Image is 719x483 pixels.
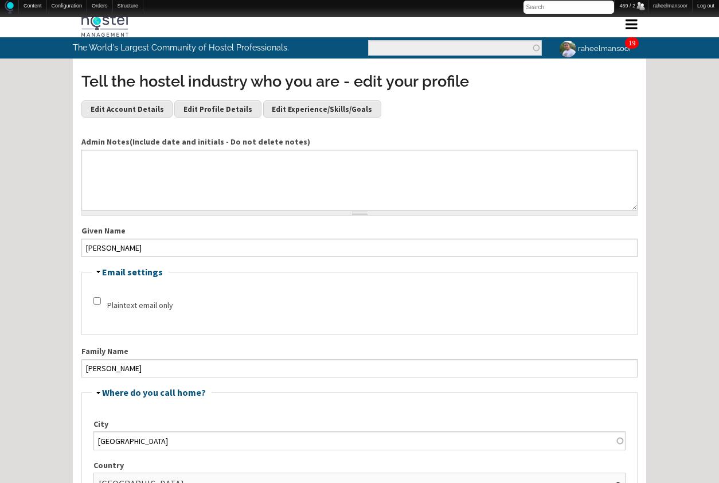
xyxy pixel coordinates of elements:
a: 19 [628,38,635,47]
a: Where do you call home? [102,387,206,398]
label: Given Name [81,225,638,237]
img: Home [5,1,14,14]
img: Hostel Management Home [81,14,128,37]
p: The World's Largest Community of Hostel Professionals. [73,37,312,58]
h3: Tell the hostel industry who you are - edit your profile [81,71,638,92]
label: Country [93,459,626,472]
input: Search [523,1,614,14]
a: Email settings [102,266,163,278]
label: Plaintext email only [107,299,173,311]
label: Family Name [81,345,638,357]
a: Edit Profile Details [174,100,261,118]
input: Enter the terms you wish to search for. [368,40,542,56]
label: Admin Notes(Include date and initials - Do not delete notes) [81,136,638,148]
a: raheelmansoor [550,37,638,60]
a: Edit Account Details [81,100,173,118]
a: Edit Experience/Skills/Goals [263,100,381,118]
input: Check this option if you do not wish to receive email messages with graphics and styles. [93,297,101,305]
label: City [93,418,626,430]
img: raheelmansoor's picture [558,39,578,59]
